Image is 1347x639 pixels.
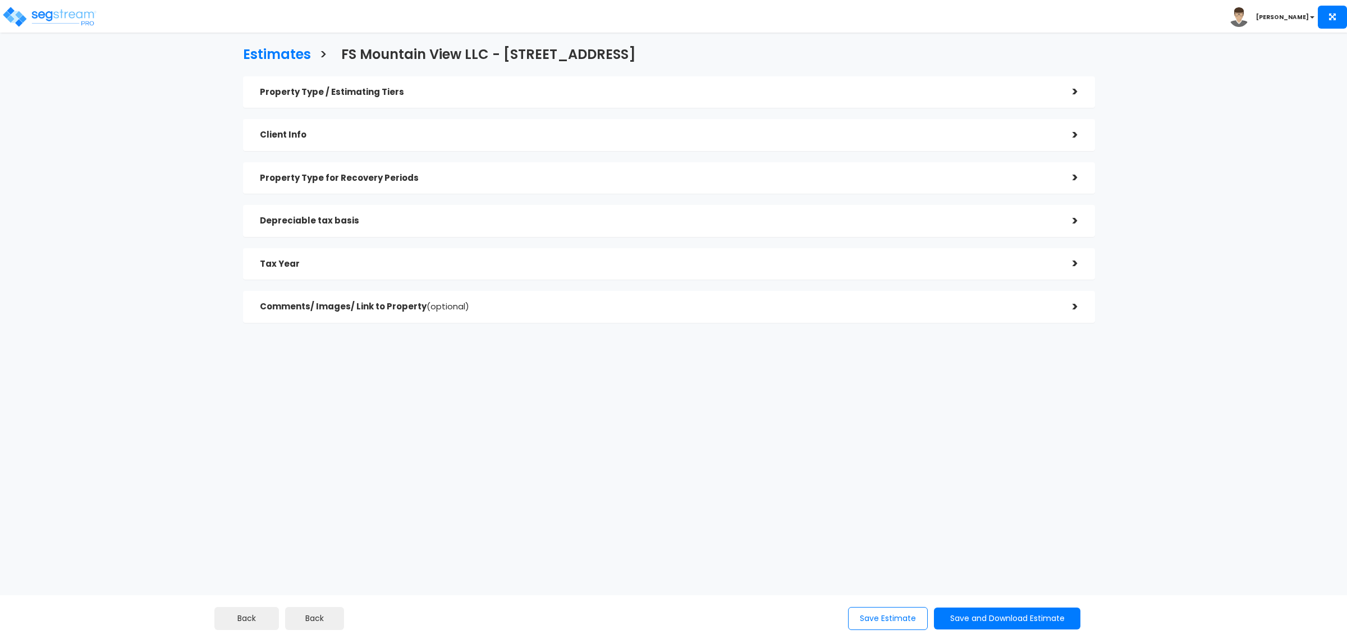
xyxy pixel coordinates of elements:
[319,47,327,65] h3: >
[1056,212,1078,230] div: >
[848,607,928,630] button: Save Estimate
[214,607,279,630] button: Back
[1056,255,1078,272] div: >
[1056,298,1078,316] div: >
[1056,169,1078,186] div: >
[243,47,311,65] h3: Estimates
[934,608,1080,629] button: Save and Download Estimate
[260,302,1056,312] h5: Comments/ Images/ Link to Property
[341,47,636,65] h3: FS Mountain View LLC - [STREET_ADDRESS]
[260,174,1056,183] h5: Property Type for Recovery Periods
[1056,126,1078,144] div: >
[260,130,1056,140] h5: Client Info
[333,36,636,70] a: FS Mountain View LLC - [STREET_ADDRESS]
[1056,83,1078,101] div: >
[1229,7,1249,27] img: avatar.png
[285,607,344,630] button: Back
[235,36,311,70] a: Estimates
[2,6,97,28] img: logo_pro_r.png
[260,88,1056,97] h5: Property Type / Estimating Tiers
[260,216,1056,226] h5: Depreciable tax basis
[260,259,1056,269] h5: Tax Year
[427,300,469,312] span: (optional)
[1256,13,1309,21] b: [PERSON_NAME]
